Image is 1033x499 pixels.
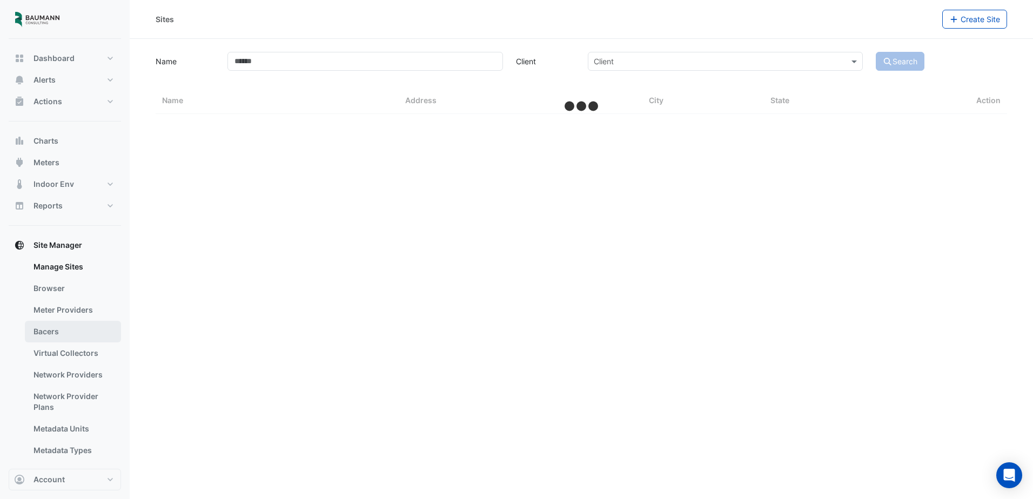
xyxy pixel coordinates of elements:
button: Account [9,469,121,490]
app-icon: Reports [14,200,25,211]
app-icon: Meters [14,157,25,168]
button: Reports [9,195,121,217]
app-icon: Charts [14,136,25,146]
a: Network Providers [25,364,121,386]
a: Virtual Collectors [25,342,121,364]
span: Indoor Env [33,179,74,190]
span: Alerts [33,75,56,85]
app-icon: Indoor Env [14,179,25,190]
button: Charts [9,130,121,152]
span: Create Site [961,15,1000,24]
button: Create Site [942,10,1008,29]
button: Meters [9,152,121,173]
app-icon: Site Manager [14,240,25,251]
label: Name [149,52,221,71]
div: Open Intercom Messenger [996,462,1022,488]
span: Action [976,95,1001,107]
span: City [649,96,663,105]
a: Network Provider Plans [25,386,121,418]
span: Account [33,474,65,485]
app-icon: Alerts [14,75,25,85]
span: Meters [33,157,59,168]
div: Sites [156,14,174,25]
span: Site Manager [33,240,82,251]
app-icon: Dashboard [14,53,25,64]
span: Address [405,96,437,105]
a: Metadata [25,461,121,483]
button: Indoor Env [9,173,121,195]
span: Reports [33,200,63,211]
a: Metadata Types [25,440,121,461]
button: Actions [9,91,121,112]
span: Dashboard [33,53,75,64]
button: Alerts [9,69,121,91]
label: Client [509,52,581,71]
a: Bacers [25,321,121,342]
button: Dashboard [9,48,121,69]
a: Metadata Units [25,418,121,440]
span: Charts [33,136,58,146]
a: Manage Sites [25,256,121,278]
span: Name [162,96,183,105]
button: Site Manager [9,234,121,256]
img: Company Logo [13,9,62,30]
a: Meter Providers [25,299,121,321]
app-icon: Actions [14,96,25,107]
span: State [770,96,789,105]
a: Browser [25,278,121,299]
span: Actions [33,96,62,107]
